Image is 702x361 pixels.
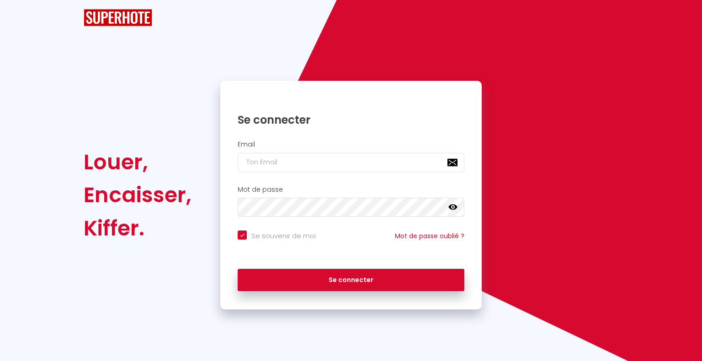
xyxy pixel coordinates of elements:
h1: Se connecter [238,113,464,127]
a: Mot de passe oublié ? [395,231,464,241]
div: Louer, [84,146,191,178]
h2: Email [238,141,464,148]
img: SuperHote logo [84,9,152,26]
h2: Mot de passe [238,186,464,194]
div: Encaisser, [84,178,191,211]
input: Ton Email [238,153,464,172]
button: Se connecter [238,269,464,292]
div: Kiffer. [84,212,191,245]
